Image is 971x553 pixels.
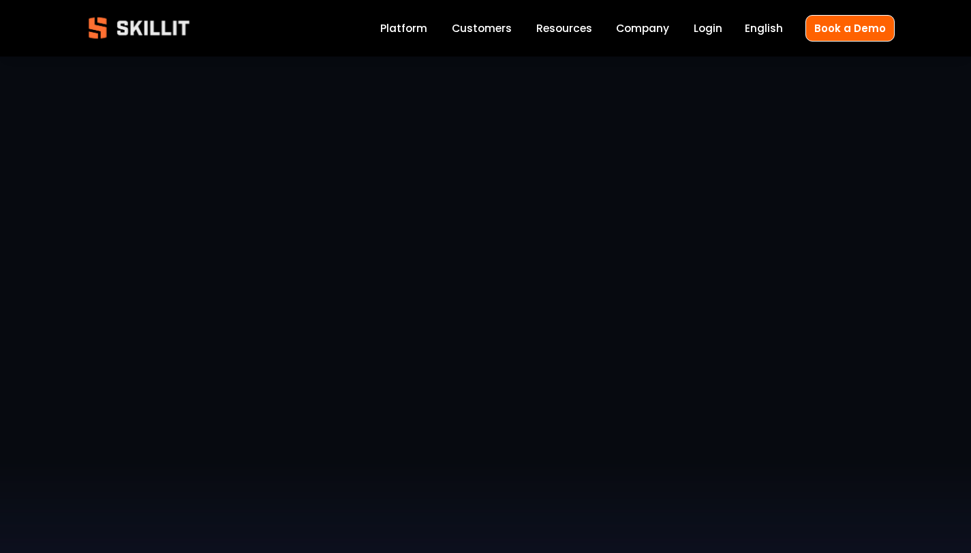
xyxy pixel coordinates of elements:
a: Login [694,19,722,37]
a: Customers [452,19,512,37]
a: Company [616,19,669,37]
span: Resources [536,20,592,36]
a: Book a Demo [805,15,895,42]
span: English [745,20,783,36]
img: Skillit [77,7,201,48]
a: Platform [380,19,427,37]
div: language picker [745,19,783,37]
a: folder dropdown [536,19,592,37]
